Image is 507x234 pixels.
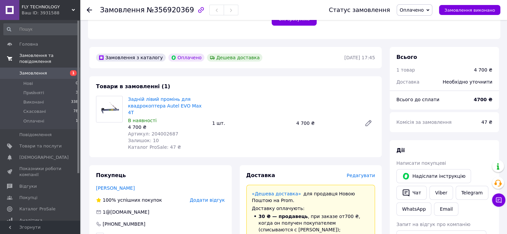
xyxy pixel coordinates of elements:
[344,55,375,60] time: [DATE] 17:45
[128,138,159,143] span: Залишок: 10
[252,190,370,204] div: для продавця Новою Поштою на Prom.
[96,172,126,178] span: Покупець
[456,186,488,200] a: Telegram
[96,54,166,62] div: Замовлення з каталогу
[73,109,78,115] span: 78
[128,97,202,115] a: Задній лівий промінь для квадрокоптера Autel EVO Max 4T
[190,197,225,203] span: Додати відгук
[252,205,370,212] div: Доставку оплачують:
[76,90,78,96] span: 3
[102,221,146,227] div: [PHONE_NUMBER]
[96,83,170,90] span: Товари в замовленні (1)
[96,96,122,122] img: Задній лівий промінь для квадрокоптера Autel EVO Max 4T
[207,54,262,62] div: Дешева доставка
[400,7,424,13] span: Оплачено
[252,191,301,196] a: «Дешева доставка»
[429,186,453,200] a: Viber
[396,54,417,60] span: Всього
[22,4,72,10] span: FLY TECHNOLOGY
[259,214,308,219] span: 30 ₴ — продавець
[294,118,359,128] div: 4 700 ₴
[3,23,79,35] input: Пошук
[23,90,44,96] span: Прийняті
[19,53,80,65] span: Замовлення та повідомлення
[22,10,80,16] div: Ваш ID: 3931588
[439,5,500,15] button: Замовлення виконано
[168,54,204,62] div: Оплачено
[362,117,375,130] a: Редагувати
[96,197,162,203] div: успішних покупок
[252,213,370,233] li: , при заказе от 700 ₴ , когда он получен покупателем (списываются с [PERSON_NAME]);
[103,209,149,215] span: 1@[DOMAIN_NAME]
[128,124,207,130] div: 4 700 ₴
[87,7,92,13] div: Повернутися назад
[19,183,37,189] span: Відгуки
[19,217,42,223] span: Аналітика
[70,70,77,76] span: 1
[23,118,44,124] span: Оплачені
[396,147,405,153] span: Дії
[96,185,135,191] a: [PERSON_NAME]
[19,143,62,149] span: Товари та послуги
[19,166,62,178] span: Показники роботи компанії
[128,144,181,150] span: Каталог ProSale: 47 ₴
[396,169,471,183] button: Надіслати інструкцію
[23,99,44,105] span: Виконані
[209,118,293,128] div: 1 шт.
[396,79,419,85] span: Доставка
[444,8,495,13] span: Замовлення виконано
[128,131,178,136] span: Артикул: 204002687
[434,202,458,216] button: Email
[474,97,492,102] b: 4700 ₴
[396,186,427,200] button: Чат
[19,132,52,138] span: Повідомлення
[19,154,69,160] span: [DEMOGRAPHIC_DATA]
[396,97,439,102] span: Всього до сплати
[76,81,78,87] span: 0
[103,197,116,203] span: 100%
[329,7,390,13] div: Статус замовлення
[492,193,505,207] button: Чат з покупцем
[147,6,194,14] span: №356920369
[100,6,145,14] span: Замовлення
[474,67,492,73] div: 4 700 ₴
[396,222,470,227] span: Запит на відгук про компанію
[23,81,33,87] span: Нові
[19,41,38,47] span: Головна
[19,206,55,212] span: Каталог ProSale
[396,160,446,166] span: Написати покупцеві
[396,202,431,216] a: WhatsApp
[396,119,452,125] span: Комісія за замовлення
[76,118,78,124] span: 1
[19,195,37,201] span: Покупці
[481,119,492,125] span: 47 ₴
[19,70,47,76] span: Замовлення
[439,75,496,89] div: Необхідно уточнити
[71,99,78,105] span: 338
[246,172,275,178] span: Доставка
[396,67,415,73] span: 1 товар
[347,173,375,178] span: Редагувати
[23,109,46,115] span: Скасовані
[128,118,157,123] span: В наявності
